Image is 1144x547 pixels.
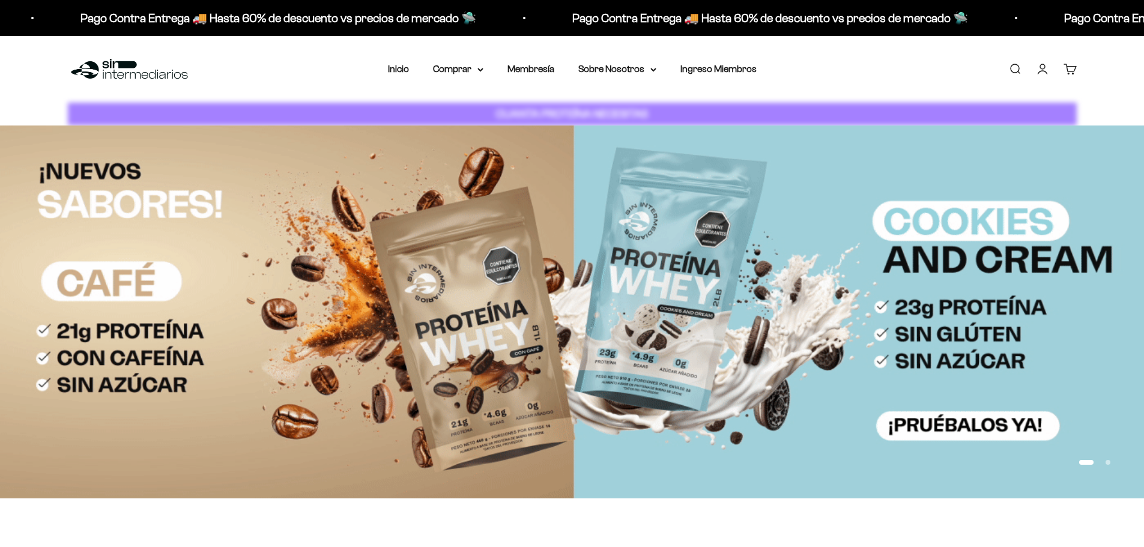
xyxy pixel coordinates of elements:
[78,8,474,28] p: Pago Contra Entrega 🚚 Hasta 60% de descuento vs precios de mercado 🛸
[433,61,483,77] summary: Comprar
[578,61,656,77] summary: Sobre Nosotros
[496,107,648,120] strong: CUANTA PROTEÍNA NECESITAS
[680,64,757,74] a: Ingreso Miembros
[507,64,554,74] a: Membresía
[388,64,409,74] a: Inicio
[570,8,966,28] p: Pago Contra Entrega 🚚 Hasta 60% de descuento vs precios de mercado 🛸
